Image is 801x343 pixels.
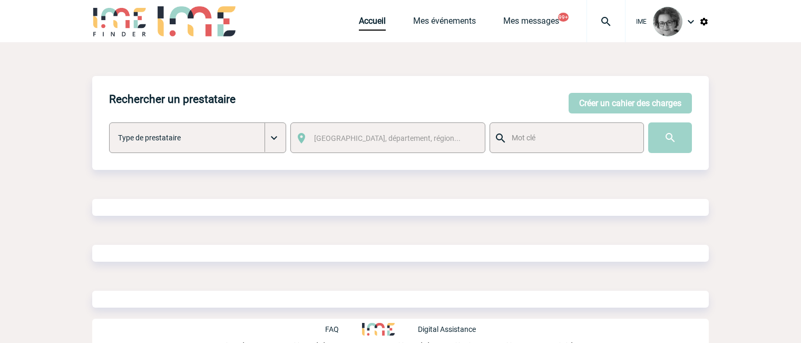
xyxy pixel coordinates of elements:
input: Mot clé [509,131,634,145]
span: [GEOGRAPHIC_DATA], département, région... [314,134,461,142]
p: FAQ [325,325,339,334]
a: Mes événements [413,16,476,31]
a: Accueil [359,16,386,31]
img: 101028-0.jpg [653,7,682,36]
a: FAQ [325,323,362,334]
span: IME [636,18,647,25]
h4: Rechercher un prestataire [109,93,236,106]
p: Digital Assistance [418,325,476,334]
input: Submit [648,122,692,153]
button: 99+ [558,13,569,22]
img: http://www.idealmeetingsevents.fr/ [362,323,395,336]
img: IME-Finder [92,6,147,36]
a: Mes messages [503,16,559,31]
